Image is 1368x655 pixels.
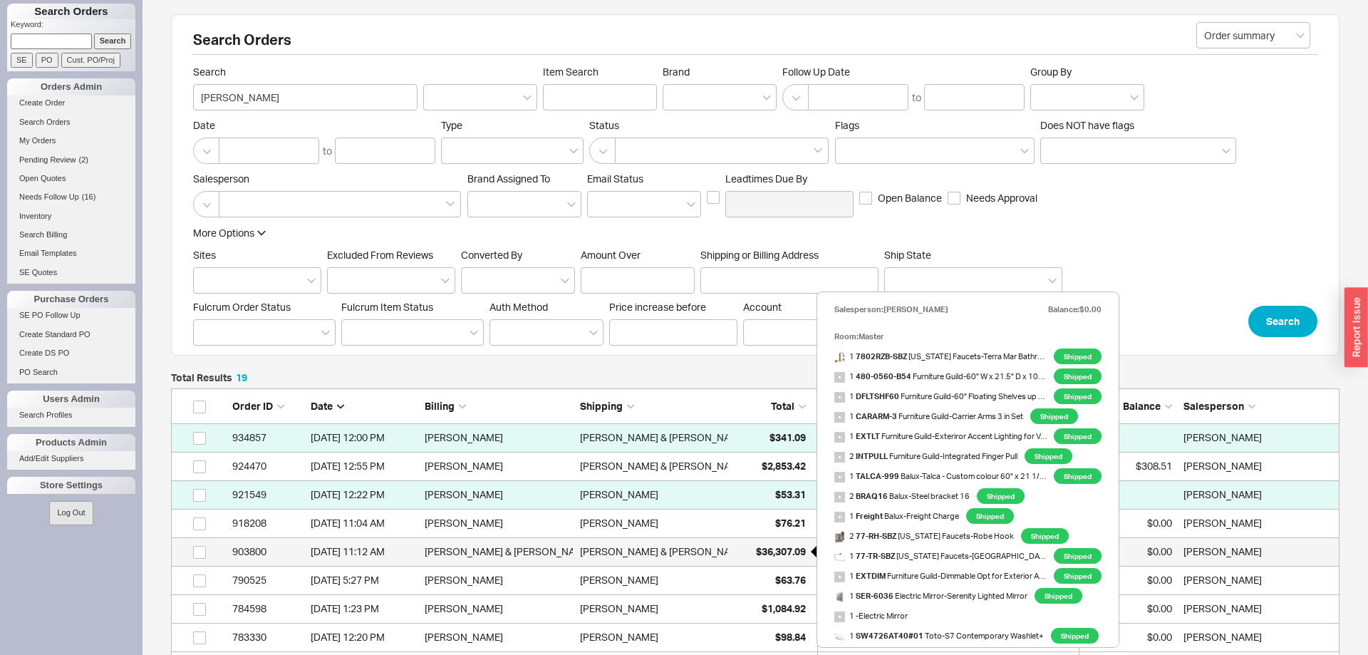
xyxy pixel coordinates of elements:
span: Type [441,119,462,131]
div: [PERSON_NAME] [580,594,658,623]
b: CARARM-3 [856,411,897,421]
div: 6/9/25 12:22 PM [311,480,418,509]
div: [PERSON_NAME] & [PERSON_NAME] [580,452,747,480]
span: 1 Furniture Guild - Carrier Arms 3 in Set [834,406,1023,426]
b: 7802RZB-SBZ [856,351,907,361]
a: Inventory [7,209,135,224]
span: 1 - Electric Mirror [834,606,908,626]
div: Billing [425,399,573,413]
span: 1 Furniture Guild - 60" Floating Shelves up to 21.5"D - B54 Cerused Oak [834,386,1047,406]
div: Layla Rosenberg [1183,566,1332,594]
span: Open Balance [878,191,942,205]
img: no_photo [834,452,845,463]
a: 921549[DATE] 12:22 PM[PERSON_NAME][PERSON_NAME]$53.31Quote [PERSON_NAME] [171,481,1339,510]
input: Ship State [892,272,902,289]
span: Shipped [1054,568,1102,584]
span: ( 16 ) [82,192,96,201]
div: Orders Admin [7,78,135,96]
span: Fulcrum Item Status [341,301,433,313]
b: Freight [856,511,883,521]
b: TALCA-999 [856,471,899,481]
span: Order ID [232,400,273,412]
span: Shipped [977,488,1025,504]
div: [PERSON_NAME] [425,452,573,480]
span: 1 Furniture Guild - Dimmable Opt for Exterior Accent Lighting [834,566,1047,586]
img: SW4736_01_niogyn [834,631,845,642]
input: Sites [201,272,211,289]
a: Create Order [7,96,135,110]
h1: Search Orders [7,4,135,19]
span: Needs Approval [966,191,1037,205]
input: Select... [1196,22,1310,48]
span: Shipped [1021,528,1069,544]
div: Layla Rosenberg [1183,594,1332,623]
span: Balance [1123,400,1161,412]
div: 12/11/23 1:23 PM [311,594,418,623]
svg: open menu [1296,33,1305,38]
div: 6/24/25 12:55 PM [311,452,418,480]
div: Shipping [580,399,728,413]
span: Billing [425,400,455,412]
div: 784598 [232,594,304,623]
div: 921549 [232,480,304,509]
svg: open menu [441,278,450,284]
a: Search Profiles [7,408,135,423]
div: 903800 [232,537,304,566]
a: 790525[DATE] 5:27 PM[PERSON_NAME][PERSON_NAME]$63.76Shipped - Full $0.00[PERSON_NAME] [171,567,1339,595]
b: 77-TR-SBZ [856,551,895,561]
input: Amount Over [581,267,695,294]
span: Total [771,400,794,412]
a: Create Standard PO [7,327,135,342]
div: [PERSON_NAME] & [PERSON_NAME] [580,537,747,566]
b: EXTDIM [856,571,886,581]
img: no_photo [834,492,845,502]
b: DFLTSHF60 [856,391,899,401]
div: $0.00 [1087,509,1172,537]
span: Salesperson [1183,400,1244,412]
b: INTPULL [856,451,888,461]
div: 783330 [232,623,304,651]
span: Item Search [543,66,657,78]
input: Item Search [543,84,657,110]
a: 1 7802RZB-SBZ [US_STATE] Faucets-Terra Mar Bathroom Faucet With Zero Drain [834,346,1047,366]
div: Date [311,399,418,413]
div: Layla Rosenberg [1183,423,1332,452]
div: Rachelli Staniesky [1183,623,1332,651]
img: 7802-77R-SBZ_uvx4ek [834,352,845,363]
a: 783330[DATE] 12:20 PM[PERSON_NAME][PERSON_NAME]$98.84Shipped - Full $0.00[PERSON_NAME] [171,624,1339,652]
div: 3/11/25 11:12 AM [311,537,418,566]
input: Brand [670,89,680,105]
svg: open menu [561,278,569,284]
span: Shipped [1054,428,1102,444]
svg: open menu [523,95,532,100]
a: 1 SER-6036 Electric Mirror-Serenity Lighted Mirror [834,586,1027,606]
img: no_photo [834,572,845,582]
a: 934857[DATE] 12:00 PM[PERSON_NAME][PERSON_NAME] & [PERSON_NAME]$341.09Quote [PERSON_NAME] [171,424,1339,453]
span: Converted By [461,249,522,261]
div: 5/20/25 11:04 AM [311,509,418,537]
span: Needs Follow Up [19,192,79,201]
div: [PERSON_NAME] [580,566,658,594]
span: 2 Furniture Guild - Integrated Finger Pull [834,446,1017,466]
div: Room: Master [834,326,1102,346]
svg: open menu [687,202,695,207]
div: 8/19/25 12:00 PM [311,423,418,452]
div: Purchase Orders [7,291,135,308]
div: [PERSON_NAME] [580,480,658,509]
span: Status [589,119,829,132]
div: $0.00 [1087,594,1172,623]
a: Email Templates [7,246,135,261]
div: $0.00 [1087,566,1172,594]
a: My Orders [7,133,135,148]
span: Does NOT have flags [1040,119,1134,131]
input: Flags [843,143,853,159]
div: [PERSON_NAME] [425,480,573,509]
span: Date [311,400,333,412]
div: [PERSON_NAME] [580,509,658,537]
div: Order ID [232,399,304,413]
div: [PERSON_NAME] & [PERSON_NAME] [580,423,747,452]
span: Em ​ ail Status [587,172,643,185]
button: Search [1248,306,1317,337]
img: no_photo [834,432,845,443]
span: Search [1266,313,1300,330]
